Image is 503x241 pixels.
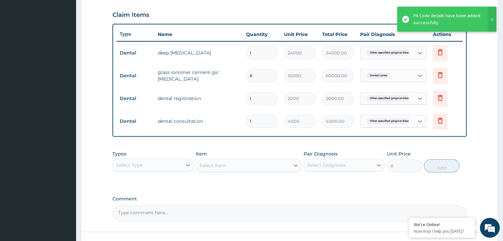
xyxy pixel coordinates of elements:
th: Pair Diagnosis [357,28,430,41]
div: Minimize live chat window [108,3,124,19]
label: Types [112,151,126,157]
td: Dental [116,70,154,82]
th: Type [116,28,154,40]
span: Dental caries [366,72,391,79]
span: Other specified gingival disea... [366,95,415,102]
div: Select Type [116,162,143,168]
th: Unit Price [281,28,319,41]
textarea: Type your message and hit 'Enter' [3,166,126,189]
button: Add [424,159,459,172]
label: Unit Price [387,151,411,157]
th: Name [154,28,242,41]
p: How may I help you today? [414,228,470,234]
span: Other specified gingival disea... [366,118,415,124]
span: We're online! [38,76,91,143]
label: Comment [112,196,466,202]
div: Chat with us now [34,37,111,46]
th: Total Price [319,28,357,41]
div: PA Code details have been added successfully [413,12,482,26]
th: Actions [430,28,463,41]
td: dental registration [154,92,242,105]
span: Other specified gingival disea... [366,50,415,56]
th: Quantity [243,28,281,41]
td: Dental [116,115,154,127]
label: Item [196,151,207,157]
td: dental consultation [154,115,242,128]
td: Dental [116,47,154,59]
td: glass ionomer cement gic [MEDICAL_DATA] [154,66,242,86]
label: Pair Diagnosis [304,151,338,157]
td: deep [MEDICAL_DATA] [154,46,242,59]
h3: Claim Items [112,12,149,19]
td: Dental [116,92,154,105]
img: d_794563401_company_1708531726252_794563401 [12,33,27,50]
div: Select Diagnosis [307,162,346,168]
div: We're Online! [414,222,470,227]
